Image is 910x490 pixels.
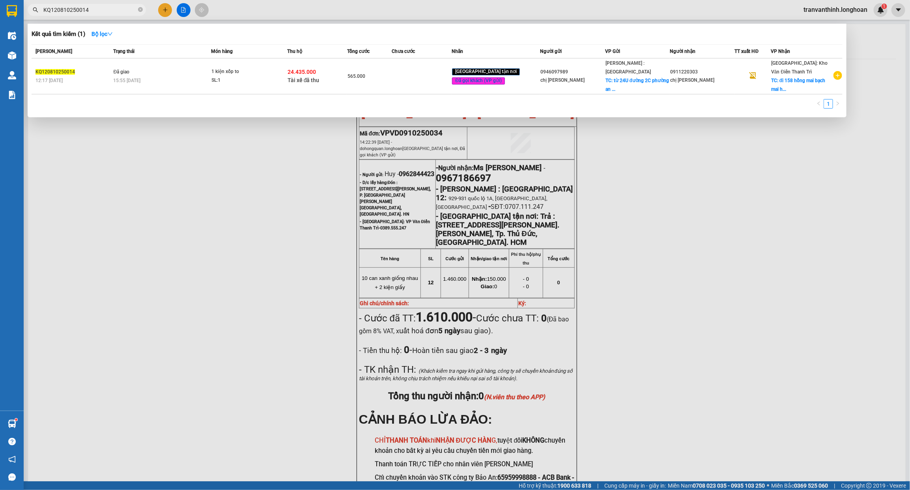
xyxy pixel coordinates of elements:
span: Đã giao [113,69,129,75]
span: 24.435.000 [288,69,316,75]
span: search [33,7,38,13]
li: Previous Page [814,99,824,109]
button: right [833,99,843,109]
img: solution-icon [8,91,16,99]
li: Next Page [833,99,843,109]
span: TT xuất HĐ [735,49,759,54]
span: Đã gọi khách (VP gửi) [452,77,505,84]
span: close-circle [138,6,143,14]
button: left [814,99,824,109]
span: 565.000 [348,73,365,79]
span: right [835,101,840,106]
strong: Bộ lọc [92,31,113,37]
div: chị [PERSON_NAME] [670,76,734,84]
span: Tài xế đã thu [288,77,320,83]
span: Người gửi [540,49,562,54]
input: Tìm tên, số ĐT hoặc mã đơn [43,6,136,14]
span: plus-circle [833,71,842,80]
span: VP Gửi [605,49,620,54]
span: message [8,473,16,481]
span: TC: đi 158 hồng mai bạch mai h... [771,78,825,92]
span: left [817,101,821,106]
span: question-circle [8,438,16,445]
span: [GEOGRAPHIC_DATA] tận nơi [452,68,520,75]
span: close-circle [138,7,143,12]
div: 0911220303 [670,68,734,76]
span: VP Nhận [771,49,790,54]
div: chị [PERSON_NAME] [540,76,605,84]
li: 1 [824,99,833,109]
h3: Kết quả tìm kiếm ( 1 ) [32,30,85,38]
span: Tổng cước [347,49,370,54]
span: [PERSON_NAME] : [GEOGRAPHIC_DATA] [605,60,651,75]
div: 0946097989 [540,68,605,76]
div: SL: 1 [212,76,271,85]
img: warehouse-icon [8,51,16,60]
button: Bộ lọcdown [85,28,119,40]
img: warehouse-icon [8,420,16,428]
span: Người nhận [670,49,695,54]
span: notification [8,456,16,463]
span: Chưa cước [392,49,415,54]
a: 1 [824,100,833,108]
span: 12:17 [DATE] [36,78,63,83]
span: TC: từ 24U đường 2C phường an ... [605,78,669,92]
span: [PERSON_NAME] [36,49,72,54]
span: 15:55 [DATE] [113,78,140,83]
img: logo-vxr [7,5,17,17]
span: Món hàng [211,49,233,54]
div: 1 kiện xốp to [212,68,271,76]
span: Nhãn [452,49,463,54]
img: warehouse-icon [8,71,16,79]
span: KQ120810250014 [36,69,75,75]
img: warehouse-icon [8,32,16,40]
span: Trạng thái [113,49,135,54]
span: down [107,31,113,37]
span: Thu hộ [287,49,302,54]
sup: 1 [15,419,17,421]
span: [GEOGRAPHIC_DATA]: Kho Văn Điển Thanh Trì [771,60,828,75]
